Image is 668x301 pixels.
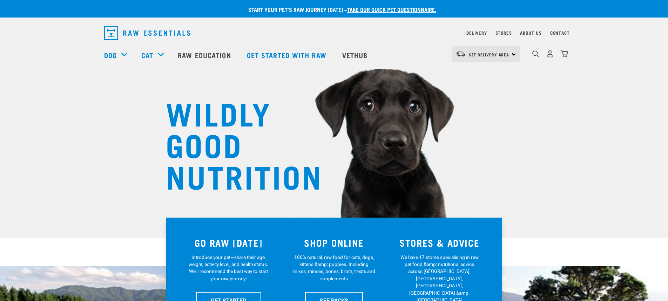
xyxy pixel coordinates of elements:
a: Vethub [335,41,377,69]
a: Stores [495,32,512,34]
img: home-icon@2x.png [561,50,568,57]
h3: GO RAW [DATE] [180,237,277,248]
a: take our quick pet questionnaire. [347,8,436,11]
h1: WILDLY GOOD NUTRITION [166,96,306,191]
span: Set Delivery Area [469,53,510,56]
p: 100% natural, raw food for cats, dogs, kittens &amp; puppies. Including mixes, minces, bones, bro... [293,254,375,282]
a: Get started with Raw [240,41,335,69]
img: Raw Essentials Logo [104,26,190,40]
a: Cat [141,50,153,60]
a: Delivery [466,32,487,34]
a: Dog [104,50,117,60]
a: About Us [520,32,541,34]
a: Contact [550,32,570,34]
img: user.png [546,50,554,57]
a: Raw Education [171,41,239,69]
img: home-icon-1@2x.png [532,50,539,57]
p: Introduce your pet—share their age, weight, activity level, and health status. We'll recommend th... [187,254,270,282]
nav: dropdown navigation [99,23,570,43]
img: van-moving.png [456,51,465,57]
h3: STORES & ADVICE [391,237,488,248]
h3: SHOP ONLINE [285,237,383,248]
